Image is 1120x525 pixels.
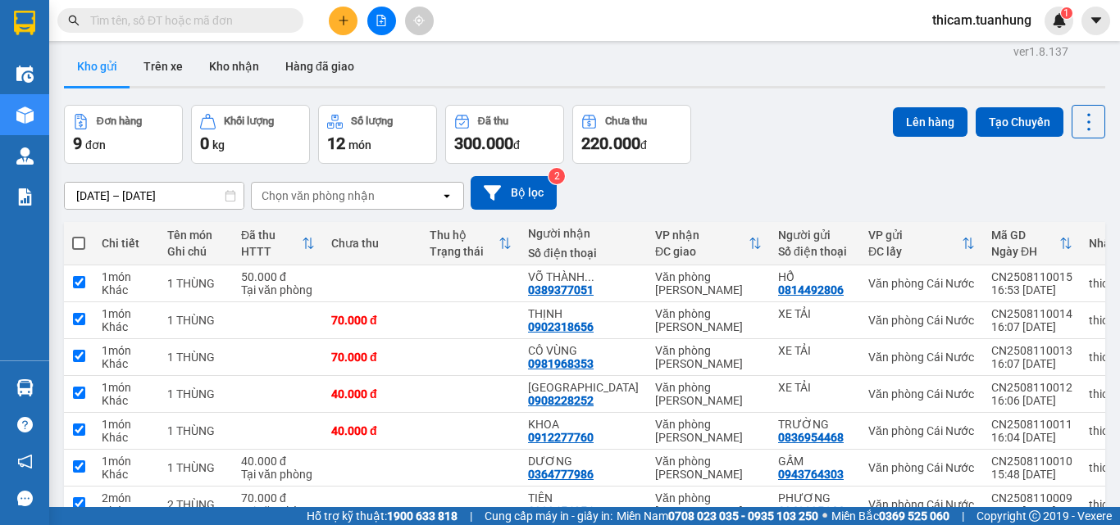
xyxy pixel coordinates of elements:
div: Người gửi [778,229,852,242]
div: Khác [102,468,151,481]
span: question-circle [17,417,33,432]
div: Mã GD [991,229,1059,242]
div: 1 món [102,307,151,320]
span: Cung cấp máy in - giấy in: [485,507,612,525]
th: Toggle SortBy [647,222,770,265]
div: Tại văn phòng [241,468,315,481]
sup: 2 [549,168,565,184]
div: PHƯƠNG [778,491,852,505]
strong: 0708 023 035 - 0935 103 250 [668,509,818,523]
div: 1 món [102,418,151,431]
span: đ [640,138,647,152]
button: Kho gửi [64,47,130,86]
div: 0912277760 [528,431,594,444]
div: Chọn văn phòng nhận [262,188,375,204]
div: VP nhận [655,229,749,242]
div: Chưa thu [331,237,413,250]
button: Số lượng12món [318,105,437,164]
span: search [68,15,80,26]
div: Tại văn phòng [241,505,315,518]
div: Người nhận [528,227,639,240]
button: Đã thu300.000đ [445,105,564,164]
span: kg [212,138,225,152]
div: DƯƠNG [528,455,639,468]
div: 16:07 [DATE] [991,357,1072,370]
div: Khối lượng [224,115,274,127]
div: Văn phòng Cái Nước [868,424,975,437]
div: 0943764303 [778,468,844,481]
span: 300.000 [454,134,513,153]
button: Tạo Chuyến [976,107,1063,137]
div: ĐC giao [655,245,749,258]
div: KHOA [528,418,639,431]
div: VP gửi [868,229,962,242]
div: 0981968353 [528,357,594,370]
div: 0939656856 [528,505,594,518]
div: HÀ GIANG [528,381,639,394]
div: 1 THÙNG [167,351,225,364]
div: 50.000 đ [241,270,315,283]
div: Khác [102,394,151,407]
button: Trên xe [130,47,196,86]
span: file-add [376,15,387,26]
div: CN2508110013 [991,344,1072,357]
div: CN2508110011 [991,418,1072,431]
input: Select a date range. [65,183,244,209]
div: 1 THÙNG [167,461,225,474]
div: Tại văn phòng [241,283,315,296]
div: Đơn hàng [97,115,142,127]
div: 1 món [102,455,151,468]
div: CÔ VÙNG [528,344,639,357]
button: Hàng đã giao [272,47,367,86]
div: 70.000 đ [331,314,413,327]
button: Kho nhận [196,47,272,86]
div: 0942295144 [778,505,844,518]
th: Toggle SortBy [421,222,520,265]
img: solution-icon [16,188,34,206]
img: icon-new-feature [1052,13,1067,28]
span: caret-down [1089,13,1104,28]
div: Văn phòng [PERSON_NAME] [655,344,762,370]
sup: 1 [1061,7,1072,19]
div: Văn phòng Cái Nước [868,351,975,364]
span: message [17,491,33,506]
span: aim [413,15,425,26]
button: Chưa thu220.000đ [572,105,691,164]
div: Số điện thoại [528,247,639,260]
div: ĐC lấy [868,245,962,258]
div: Trạng thái [430,245,499,258]
div: Đã thu [478,115,508,127]
div: 70.000 đ [331,351,413,364]
div: Thu hộ [430,229,499,242]
span: | [470,507,472,525]
div: Đã thu [241,229,302,242]
div: Tên món [167,229,225,242]
div: HỔ [778,270,852,283]
span: notification [17,454,33,469]
th: Toggle SortBy [860,222,983,265]
div: 1 món [102,270,151,283]
div: 2 THÙNG [167,498,225,511]
div: 40.000 đ [331,424,413,437]
img: warehouse-icon [16,106,34,124]
th: Toggle SortBy [983,222,1081,265]
span: 9 [73,134,82,153]
div: Văn phòng Cái Nước [868,387,975,401]
span: 0 [200,134,209,153]
span: 220.000 [581,134,640,153]
div: Văn phòng [PERSON_NAME] [655,455,762,481]
span: ... [585,270,594,283]
div: Khác [102,283,151,296]
div: Văn phòng [PERSON_NAME] [655,491,762,518]
span: copyright [1029,510,1040,522]
span: ⚪️ [822,513,827,519]
div: CN2508110012 [991,381,1072,394]
div: 2 món [102,491,151,505]
div: GẤM [778,455,852,468]
span: đ [513,138,520,152]
div: CN2508110009 [991,491,1072,505]
span: 1 [1063,7,1069,19]
button: Khối lượng0kg [191,105,310,164]
div: 0902318656 [528,320,594,333]
div: 1 món [102,344,151,357]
